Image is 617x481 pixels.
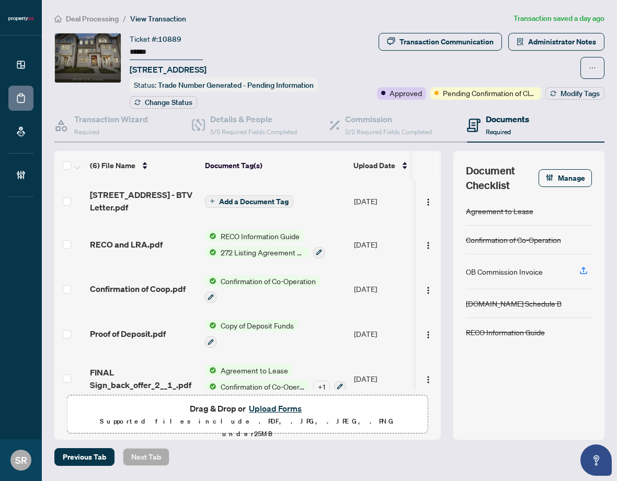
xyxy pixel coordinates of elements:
[90,189,197,214] span: [STREET_ADDRESS] - BTV Letter.pdf
[205,275,216,287] img: Status Icon
[420,280,437,297] button: Logo
[130,63,207,76] span: [STREET_ADDRESS]
[210,198,215,204] span: plus
[130,78,318,92] div: Status:
[420,236,437,253] button: Logo
[145,99,192,106] span: Change Status
[205,365,216,376] img: Status Icon
[216,365,292,376] span: Agreement to Lease
[466,205,533,217] div: Agreement to Lease
[54,448,115,466] button: Previous Tab
[424,198,432,206] img: Logo
[15,453,27,467] span: SR
[86,151,201,180] th: (6) File Name
[443,87,537,99] span: Pending Confirmation of Closing
[424,286,432,295] img: Logo
[350,222,421,267] td: [DATE]
[205,230,325,259] button: Status IconRECO Information GuideStatus Icon272 Listing Agreement with [DOMAIN_NAME] Company Sche...
[8,16,33,22] img: logo
[205,194,293,208] button: Add a Document Tag
[589,64,596,72] span: ellipsis
[466,163,539,193] span: Document Checklist
[67,395,428,447] span: Drag & Drop orUpload FormsSupported files include .PDF, .JPG, .JPEG, .PNG under25MB
[420,193,437,209] button: Logo
[345,128,432,136] span: 2/2 Required Fields Completed
[219,198,289,205] span: Add a Document Tag
[466,326,545,338] div: RECO Information Guide
[210,113,297,125] h4: Details & People
[545,87,604,100] button: Modify Tags
[558,170,585,186] span: Manage
[205,320,298,348] button: Status IconCopy of Deposit Funds
[90,238,163,251] span: RECO and LRA.pdf
[90,366,197,391] span: FINAL Sign_back_offer_2__1_.pdf
[130,33,181,45] div: Ticket #:
[313,381,330,392] div: + 1
[561,90,600,97] span: Modify Tags
[466,298,562,309] div: [DOMAIN_NAME] Schedule B
[123,448,169,466] button: Next Tab
[466,234,561,245] div: Confirmation of Co-Operation
[210,128,297,136] span: 5/5 Required Fields Completed
[130,14,186,24] span: View Transaction
[90,283,186,295] span: Confirmation of Coop.pdf
[205,195,293,208] button: Add a Document Tag
[379,33,502,51] button: Transaction Communication
[201,151,349,180] th: Document Tag(s)
[580,444,612,476] button: Open asap
[190,402,305,415] span: Drag & Drop or
[517,38,524,45] span: solution
[424,376,432,384] img: Logo
[350,180,421,222] td: [DATE]
[486,113,529,125] h4: Documents
[74,128,99,136] span: Required
[508,33,604,51] button: Administrator Notes
[55,33,121,83] img: IMG-W12390704_1.jpg
[205,381,216,392] img: Status Icon
[216,320,298,331] span: Copy of Deposit Funds
[123,13,126,25] li: /
[130,96,197,109] button: Change Status
[345,113,432,125] h4: Commission
[486,128,511,136] span: Required
[466,266,543,277] div: OB Commission Invoice
[246,402,305,415] button: Upload Forms
[66,14,119,24] span: Deal Processing
[513,13,604,25] article: Transaction saved a day ago
[353,160,395,171] span: Upload Date
[63,449,106,465] span: Previous Tab
[390,87,422,99] span: Approved
[350,356,421,401] td: [DATE]
[205,365,346,393] button: Status IconAgreement to LeaseStatus IconConfirmation of Co-Operation+1
[420,325,437,342] button: Logo
[158,80,314,90] span: Trade Number Generated - Pending Information
[74,113,148,125] h4: Transaction Wizard
[424,241,432,250] img: Logo
[158,34,181,44] span: 10889
[205,247,216,258] img: Status Icon
[539,169,592,187] button: Manage
[90,160,135,171] span: (6) File Name
[216,275,320,287] span: Confirmation of Co-Operation
[350,311,421,356] td: [DATE]
[205,275,320,303] button: Status IconConfirmation of Co-Operation
[420,370,437,387] button: Logo
[216,247,309,258] span: 272 Listing Agreement with [DOMAIN_NAME] Company Schedule A to Listing Agreement
[216,230,304,242] span: RECO Information Guide
[54,15,62,22] span: home
[74,415,421,440] p: Supported files include .PDF, .JPG, .JPEG, .PNG under 25 MB
[424,331,432,339] img: Logo
[349,151,420,180] th: Upload Date
[216,381,309,392] span: Confirmation of Co-Operation
[350,267,421,312] td: [DATE]
[399,33,494,50] div: Transaction Communication
[90,327,166,340] span: Proof of Deposit.pdf
[205,230,216,242] img: Status Icon
[205,320,216,331] img: Status Icon
[528,33,596,50] span: Administrator Notes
